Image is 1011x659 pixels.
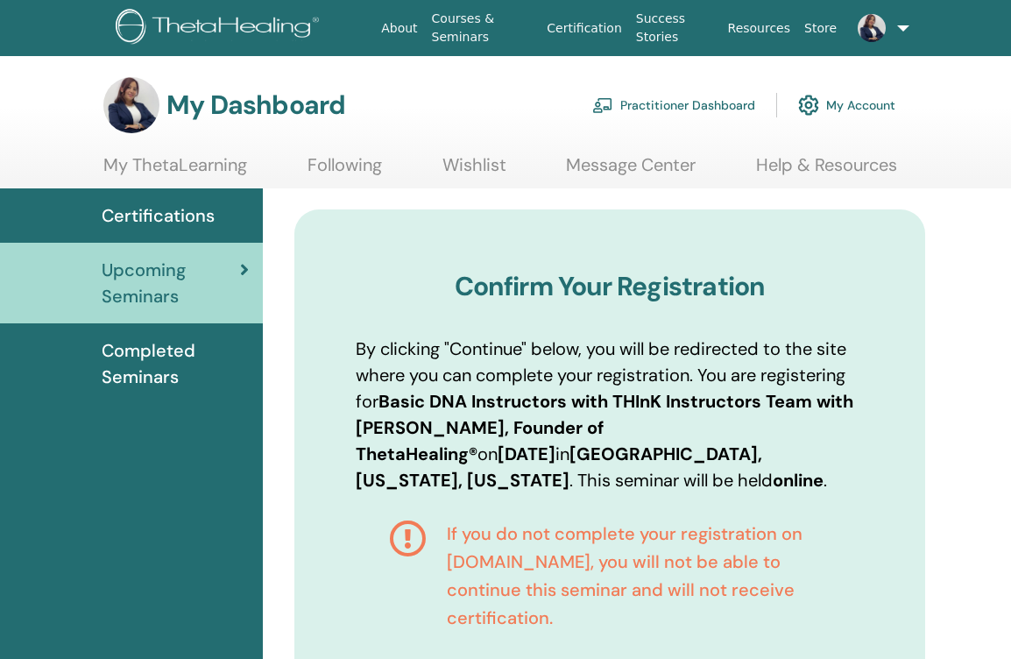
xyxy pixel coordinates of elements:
img: default.jpg [103,77,159,133]
span: Certifications [102,202,215,229]
h3: Confirm Your Registration [356,271,864,302]
p: By clicking "Continue" below, you will be redirected to the site where you can complete your regi... [356,336,864,493]
h4: If you do not complete your registration on [DOMAIN_NAME], you will not be able to continue this ... [447,520,831,632]
a: Store [797,12,844,45]
a: Resources [721,12,798,45]
h3: My Dashboard [166,89,345,121]
img: logo.png [116,9,325,48]
span: Upcoming Seminars [102,257,240,309]
a: Help & Resources [756,154,897,188]
a: Message Center [566,154,696,188]
b: online [773,469,824,492]
a: Following [308,154,382,188]
a: Courses & Seminars [425,3,541,53]
b: Basic DNA Instructors with THInK Instructors Team with [PERSON_NAME], Founder of ThetaHealing® [356,390,853,465]
img: chalkboard-teacher.svg [592,97,613,113]
a: Wishlist [442,154,506,188]
a: Certification [540,12,628,45]
a: About [374,12,424,45]
a: My Account [798,86,895,124]
span: Completed Seminars [102,337,249,390]
a: My ThetaLearning [103,154,247,188]
b: [DATE] [498,443,555,465]
a: Practitioner Dashboard [592,86,755,124]
img: cog.svg [798,90,819,120]
a: Success Stories [629,3,721,53]
img: default.jpg [858,14,886,42]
